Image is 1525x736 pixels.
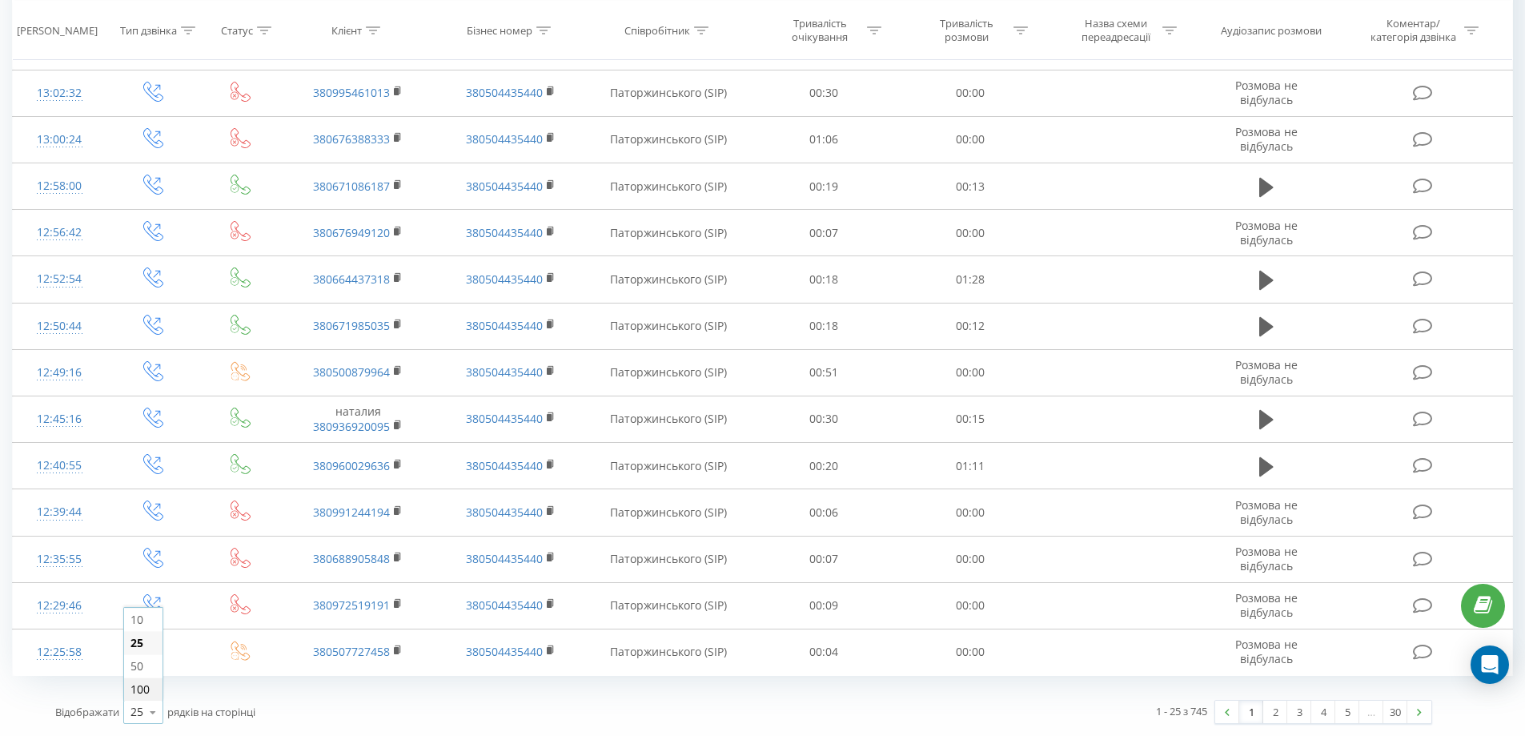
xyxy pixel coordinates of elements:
td: наталия [282,396,434,442]
div: 25 [130,704,143,720]
td: Паторжинського (SIP) [587,349,751,396]
a: 380671985035 [313,318,390,333]
a: 380936920095 [313,419,390,434]
div: Open Intercom Messenger [1471,646,1509,684]
td: 00:06 [751,489,897,536]
a: 30 [1383,701,1407,723]
span: 50 [130,658,143,674]
a: 380500879964 [313,364,390,380]
div: 12:25:58 [29,637,90,668]
div: 12:39:44 [29,497,90,528]
td: 00:30 [751,70,897,116]
a: 380671086187 [313,179,390,194]
a: 380972519191 [313,597,390,613]
td: 00:15 [897,396,1044,442]
div: 12:58:00 [29,171,90,202]
td: Паторжинського (SIP) [587,443,751,489]
div: 13:00:24 [29,124,90,155]
td: Паторжинського (SIP) [587,396,751,442]
td: 01:06 [751,116,897,163]
div: 12:52:54 [29,263,90,295]
td: 00:07 [751,210,897,256]
a: 380504435440 [466,364,543,380]
a: 2 [1263,701,1287,723]
td: 00:00 [897,116,1044,163]
span: 10 [130,612,143,627]
div: 12:50:44 [29,311,90,342]
div: 12:45:16 [29,404,90,435]
a: 380504435440 [466,225,543,240]
td: Паторжинського (SIP) [587,163,751,210]
td: 00:00 [897,629,1044,675]
td: 01:28 [897,256,1044,303]
a: 380688905848 [313,551,390,566]
td: 00:19 [751,163,897,210]
div: Аудіозапис розмови [1221,23,1322,37]
span: Розмова не відбулась [1235,78,1298,107]
a: 380504435440 [466,644,543,659]
td: Паторжинського (SIP) [587,303,751,349]
a: 380504435440 [466,85,543,100]
div: [PERSON_NAME] [17,23,98,37]
td: Паторжинського (SIP) [587,256,751,303]
span: 100 [130,682,150,697]
div: Співробітник [624,23,690,37]
div: 12:56:42 [29,217,90,248]
a: 380504435440 [466,551,543,566]
span: Розмова не відбулась [1235,497,1298,527]
div: 12:35:55 [29,544,90,575]
a: 380504435440 [466,458,543,473]
a: 380676949120 [313,225,390,240]
td: 00:00 [897,582,1044,629]
a: 380504435440 [466,411,543,426]
td: Паторжинського (SIP) [587,210,751,256]
div: Тривалість розмови [924,17,1009,44]
span: 25 [130,635,143,650]
td: Паторжинського (SIP) [587,489,751,536]
a: 380991244194 [313,505,390,520]
td: 00:00 [897,349,1044,396]
td: 00:09 [751,582,897,629]
td: 00:00 [897,70,1044,116]
a: 380504435440 [466,318,543,333]
a: 380664437318 [313,271,390,287]
a: 380960029636 [313,458,390,473]
a: 380504435440 [466,131,543,147]
td: Паторжинського (SIP) [587,582,751,629]
span: Розмова не відбулась [1235,218,1298,247]
td: Паторжинського (SIP) [587,70,751,116]
a: 380507727458 [313,644,390,659]
td: 00:04 [751,629,897,675]
div: Тип дзвінка [120,23,177,37]
td: 00:00 [897,489,1044,536]
td: 00:30 [751,396,897,442]
span: Розмова не відбулась [1235,590,1298,620]
div: Статус [221,23,253,37]
span: рядків на сторінці [167,705,255,719]
span: Розмова не відбулась [1235,357,1298,387]
td: 01:11 [897,443,1044,489]
td: 00:07 [751,536,897,582]
td: 00:18 [751,303,897,349]
a: 380504435440 [466,179,543,194]
span: Відображати [55,705,119,719]
div: Назва схеми переадресації [1073,17,1158,44]
a: 380504435440 [466,505,543,520]
span: Розмова не відбулась [1235,544,1298,573]
td: 00:00 [897,536,1044,582]
div: … [1359,701,1383,723]
a: 5 [1335,701,1359,723]
a: 3 [1287,701,1311,723]
div: Тривалість очікування [777,17,863,44]
td: Паторжинського (SIP) [587,629,751,675]
div: Коментар/категорія дзвінка [1366,17,1460,44]
td: 00:51 [751,349,897,396]
a: 380676388333 [313,131,390,147]
div: Клієнт [331,23,362,37]
a: 380504435440 [466,271,543,287]
div: 12:29:46 [29,590,90,621]
td: Паторжинського (SIP) [587,116,751,163]
td: 00:20 [751,443,897,489]
div: 12:40:55 [29,450,90,481]
a: 4 [1311,701,1335,723]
